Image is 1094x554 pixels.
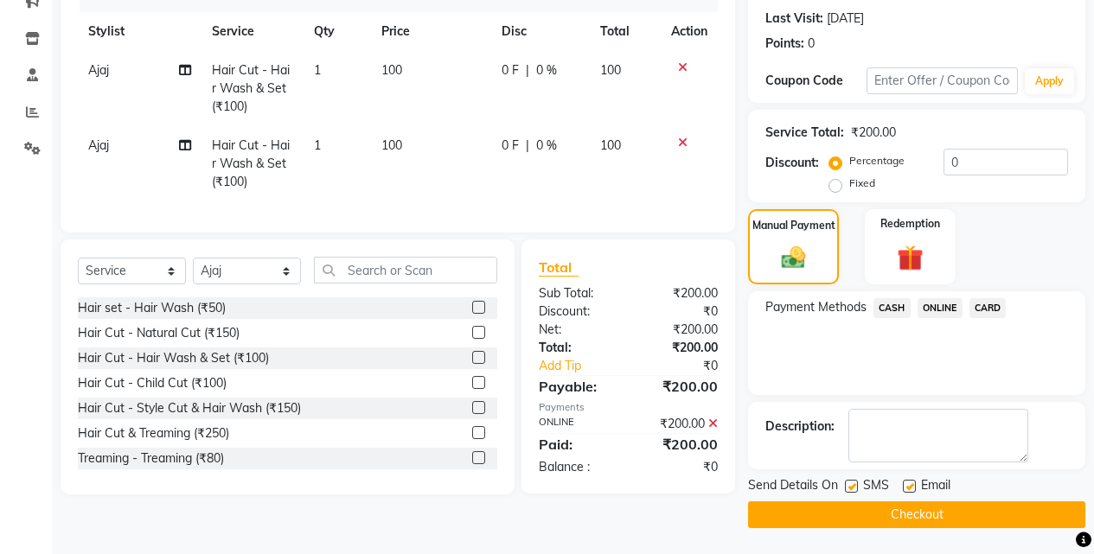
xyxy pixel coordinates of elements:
div: Coupon Code [765,72,867,90]
div: Paid: [526,434,629,455]
div: ₹0 [628,302,731,321]
th: Qty [304,12,371,51]
span: 0 % [536,137,557,155]
div: ONLINE [526,415,629,433]
input: Search or Scan [314,257,497,283]
div: Net: [526,321,629,339]
th: Service [202,12,303,51]
div: ₹200.00 [628,284,731,302]
div: Hair set - Hair Wash (₹50) [78,299,226,317]
span: Payment Methods [765,298,867,316]
span: SMS [863,476,889,498]
span: 100 [381,137,402,153]
div: ₹200.00 [628,376,731,397]
span: 0 F [502,61,519,80]
div: [DATE] [827,10,864,28]
label: Manual Payment [752,218,835,233]
div: Hair Cut & Treaming (₹250) [78,424,229,443]
div: Hair Cut - Hair Wash & Set (₹100) [78,349,269,367]
div: Total: [526,339,629,357]
span: 100 [381,62,402,78]
div: ₹200.00 [628,321,731,339]
div: Hair Cut - Style Cut & Hair Wash (₹150) [78,399,301,417]
div: ₹200.00 [851,124,896,142]
div: Sub Total: [526,284,629,302]
div: Payments [539,400,718,415]
label: Fixed [849,175,875,191]
span: 100 [600,62,621,78]
span: Send Details On [748,476,838,498]
span: Email [921,476,950,498]
span: CASH [873,298,911,318]
div: ₹200.00 [628,434,731,455]
div: Balance : [526,458,629,476]
div: Points: [765,35,804,53]
div: ₹0 [645,357,731,375]
a: Add Tip [526,357,645,375]
span: 100 [600,137,621,153]
th: Action [661,12,718,51]
th: Price [371,12,491,51]
span: | [526,61,529,80]
div: Treaming - Treaming (₹80) [78,449,224,468]
div: Discount: [765,154,819,172]
button: Apply [1025,68,1074,94]
div: ₹0 [628,458,731,476]
span: Ajaj [88,137,109,153]
input: Enter Offer / Coupon Code [867,67,1018,94]
th: Disc [491,12,590,51]
label: Redemption [880,216,940,232]
span: 1 [314,137,321,153]
div: ₹200.00 [628,415,731,433]
div: Hair Cut - Natural Cut (₹150) [78,324,240,342]
span: Hair Cut - Hair Wash & Set (₹100) [212,62,290,114]
span: 0 % [536,61,557,80]
span: ONLINE [918,298,963,318]
span: Ajaj [88,62,109,78]
div: Discount: [526,302,629,321]
th: Stylist [78,12,202,51]
div: Last Visit: [765,10,823,28]
span: Total [539,258,579,277]
span: 0 F [502,137,519,155]
span: CARD [969,298,1007,318]
button: Checkout [748,501,1085,528]
div: ₹200.00 [628,339,731,357]
img: _gift.svg [889,242,931,274]
img: _cash.svg [774,244,814,271]
span: 1 [314,62,321,78]
div: Hair Cut - Child Cut (₹100) [78,374,227,392]
span: Hair Cut - Hair Wash & Set (₹100) [212,137,290,189]
label: Percentage [849,153,905,169]
div: Service Total: [765,124,844,142]
th: Total [590,12,661,51]
div: Description: [765,417,835,436]
div: Payable: [526,376,629,397]
span: | [526,137,529,155]
div: 0 [808,35,815,53]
